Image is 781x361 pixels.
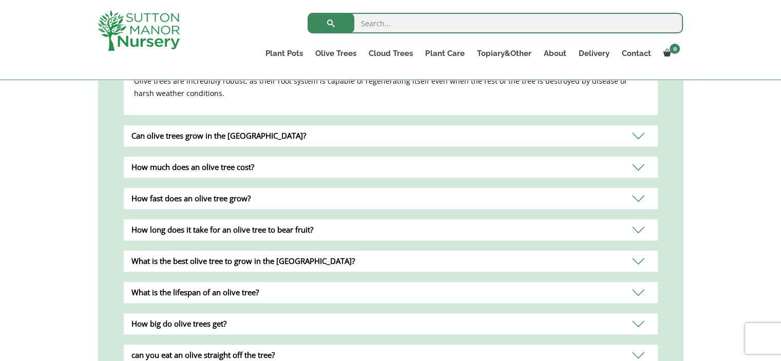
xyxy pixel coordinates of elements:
a: Contact [615,46,657,61]
a: About [537,46,572,61]
div: How big do olive trees get? [124,313,658,334]
a: Plant Pots [259,46,309,61]
div: How long does it take for an olive tree to bear fruit? [124,219,658,240]
div: How fast does an olive tree grow? [124,188,658,209]
a: Topiary&Other [470,46,537,61]
span: 0 [670,44,680,54]
a: Cloud Trees [363,46,419,61]
p: Olive trees are incredibly robust, as their root system is capable of regenerating itself even wh... [134,75,647,100]
div: How much does an olive tree cost? [124,157,658,178]
a: 0 [657,46,683,61]
img: logo [98,10,180,51]
a: Olive Trees [309,46,363,61]
div: What is the lifespan of an olive tree? [124,282,658,303]
div: Can olive trees grow in the [GEOGRAPHIC_DATA]? [124,125,658,146]
a: Plant Care [419,46,470,61]
input: Search... [308,13,683,33]
div: What is the best olive tree to grow in the [GEOGRAPHIC_DATA]? [124,251,658,272]
a: Delivery [572,46,615,61]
